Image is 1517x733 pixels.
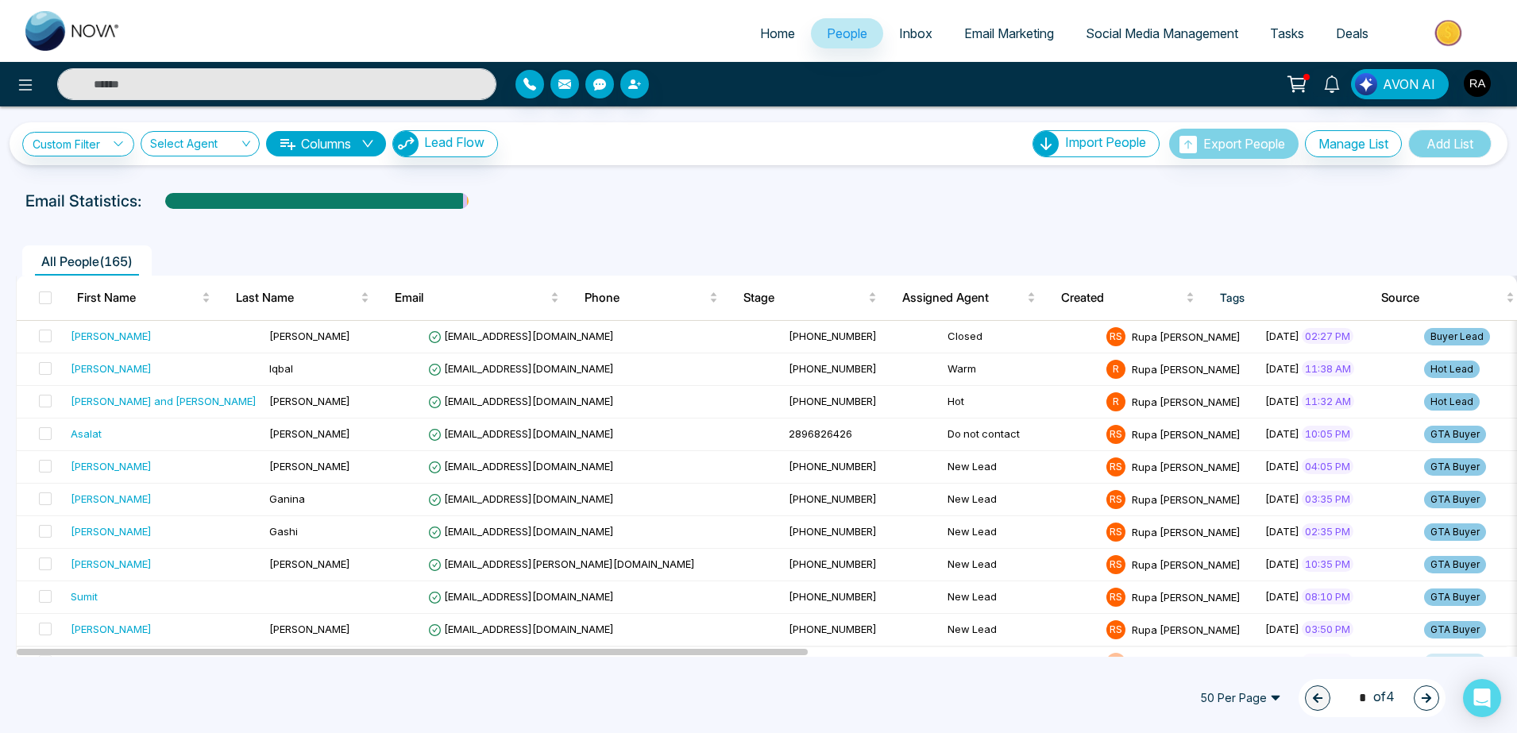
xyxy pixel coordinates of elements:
[1302,523,1353,539] span: 02:35 PM
[1061,288,1183,307] span: Created
[1302,621,1353,637] span: 03:50 PM
[1464,70,1491,97] img: User Avatar
[1302,361,1354,376] span: 11:38 AM
[1132,362,1241,375] span: Rupa [PERSON_NAME]
[1392,15,1507,51] img: Market-place.gif
[71,458,152,474] div: [PERSON_NAME]
[1349,687,1395,708] span: of 4
[269,330,350,342] span: [PERSON_NAME]
[1106,523,1125,542] span: R S
[428,590,614,603] span: [EMAIL_ADDRESS][DOMAIN_NAME]
[428,525,614,538] span: [EMAIL_ADDRESS][DOMAIN_NAME]
[428,460,614,473] span: [EMAIL_ADDRESS][DOMAIN_NAME]
[236,288,357,307] span: Last Name
[269,525,298,538] span: Gashi
[428,330,614,342] span: [EMAIL_ADDRESS][DOMAIN_NAME]
[1424,458,1486,476] span: GTA Buyer
[1265,525,1299,538] span: [DATE]
[941,321,1100,353] td: Closed
[1265,460,1299,473] span: [DATE]
[941,581,1100,614] td: New Lead
[382,276,572,320] th: Email
[1189,685,1292,711] span: 50 Per Page
[1265,362,1299,375] span: [DATE]
[71,361,152,376] div: [PERSON_NAME]
[1132,623,1241,635] span: Rupa [PERSON_NAME]
[1132,590,1241,603] span: Rupa [PERSON_NAME]
[428,427,614,440] span: [EMAIL_ADDRESS][DOMAIN_NAME]
[902,288,1024,307] span: Assigned Agent
[361,137,374,150] span: down
[25,189,141,213] p: Email Statistics:
[428,623,614,635] span: [EMAIL_ADDRESS][DOMAIN_NAME]
[1132,492,1241,505] span: Rupa [PERSON_NAME]
[1424,328,1490,345] span: Buyer Lead
[428,492,614,505] span: [EMAIL_ADDRESS][DOMAIN_NAME]
[941,516,1100,549] td: New Lead
[1424,621,1486,638] span: GTA Buyer
[731,276,890,320] th: Stage
[789,362,877,375] span: [PHONE_NUMBER]
[1106,457,1125,476] span: R S
[1132,525,1241,538] span: Rupa [PERSON_NAME]
[1169,129,1299,159] button: Export People
[941,549,1100,581] td: New Lead
[22,132,134,156] a: Custom Filter
[964,25,1054,41] span: Email Marketing
[71,491,152,507] div: [PERSON_NAME]
[1132,427,1241,440] span: Rupa [PERSON_NAME]
[1424,393,1480,411] span: Hot Lead
[71,393,257,409] div: [PERSON_NAME] and [PERSON_NAME]
[1302,458,1353,474] span: 04:05 PM
[1106,392,1125,411] span: R
[223,276,382,320] th: Last Name
[1424,491,1486,508] span: GTA Buyer
[1424,556,1486,573] span: GTA Buyer
[1265,427,1299,440] span: [DATE]
[744,18,811,48] a: Home
[743,288,865,307] span: Stage
[941,353,1100,386] td: Warm
[269,395,350,407] span: [PERSON_NAME]
[269,460,350,473] span: [PERSON_NAME]
[1463,679,1501,717] div: Open Intercom Messenger
[1336,25,1368,41] span: Deals
[64,276,223,320] th: First Name
[1302,393,1354,409] span: 11:32 AM
[1424,588,1486,606] span: GTA Buyer
[1302,328,1353,344] span: 02:27 PM
[789,427,852,440] span: 2896826426
[1106,588,1125,607] span: R S
[1302,426,1353,442] span: 10:05 PM
[1265,330,1299,342] span: [DATE]
[883,18,948,48] a: Inbox
[71,426,102,442] div: Asalat
[1302,491,1353,507] span: 03:35 PM
[1086,25,1238,41] span: Social Media Management
[77,288,199,307] span: First Name
[789,623,877,635] span: [PHONE_NUMBER]
[1383,75,1435,94] span: AVON AI
[1106,425,1125,444] span: R S
[890,276,1048,320] th: Assigned Agent
[789,492,877,505] span: [PHONE_NUMBER]
[71,621,152,637] div: [PERSON_NAME]
[269,623,350,635] span: [PERSON_NAME]
[269,492,305,505] span: Ganina
[1106,620,1125,639] span: R S
[1254,18,1320,48] a: Tasks
[1132,557,1241,570] span: Rupa [PERSON_NAME]
[585,288,706,307] span: Phone
[1320,18,1384,48] a: Deals
[1305,130,1402,157] button: Manage List
[393,131,419,156] img: Lead Flow
[1355,73,1377,95] img: Lead Flow
[1302,588,1353,604] span: 08:10 PM
[789,395,877,407] span: [PHONE_NUMBER]
[899,25,932,41] span: Inbox
[1265,623,1299,635] span: [DATE]
[395,288,547,307] span: Email
[1132,395,1241,407] span: Rupa [PERSON_NAME]
[760,25,795,41] span: Home
[428,395,614,407] span: [EMAIL_ADDRESS][DOMAIN_NAME]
